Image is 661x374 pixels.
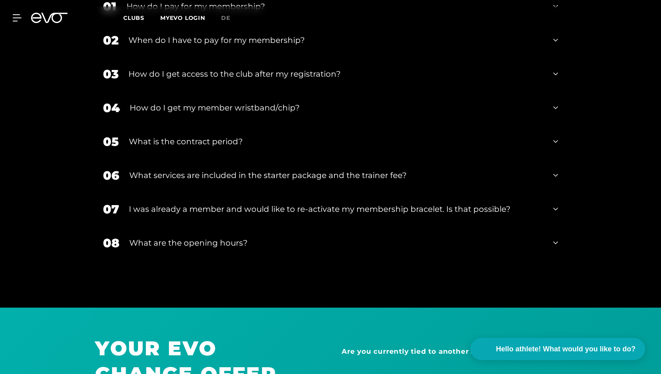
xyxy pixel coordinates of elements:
[103,134,119,149] font: 05
[129,204,510,214] font: I was already a member and would like to re-activate my membership bracelet. Is that possible?
[103,101,120,115] font: 04
[221,14,240,23] a: de
[103,202,119,217] font: 07
[496,345,636,353] font: Hello athlete! What would you like to do?
[123,14,160,21] a: Clubs
[160,14,205,21] a: MYEVO LOGIN
[470,338,645,360] button: Hello athlete! What would you like to do?
[103,33,119,48] font: 02
[342,347,499,355] font: Are you currently tied to another studio?
[129,238,247,248] font: What are the opening hours?
[103,168,119,183] font: 06
[129,171,406,180] font: What services are included in the starter package and the trainer fee?
[129,137,243,146] font: What is the contract period?
[128,35,305,45] font: When do I have to pay for my membership?
[123,14,144,21] font: Clubs
[221,14,230,21] font: de
[130,103,299,112] font: How do I get my member wristband/chip?
[128,69,340,79] font: How do I get access to the club after my registration?
[103,67,119,81] font: 03
[103,236,119,250] font: 08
